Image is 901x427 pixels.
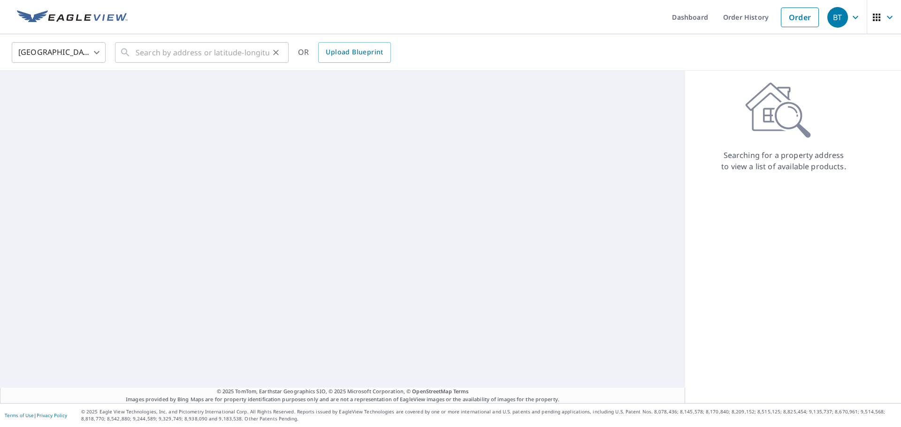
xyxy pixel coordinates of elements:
a: Privacy Policy [37,412,67,419]
a: Terms of Use [5,412,34,419]
p: | [5,412,67,418]
a: Order [781,7,819,27]
img: EV Logo [17,10,128,24]
p: Searching for a property address to view a list of available products. [721,150,847,172]
div: [GEOGRAPHIC_DATA] [12,39,106,66]
button: Clear [269,46,283,59]
a: OpenStreetMap [412,388,451,395]
p: © 2025 Eagle View Technologies, Inc. and Pictometry International Corp. All Rights Reserved. Repo... [81,408,896,422]
div: BT [827,7,848,28]
input: Search by address or latitude-longitude [136,39,269,66]
span: © 2025 TomTom, Earthstar Geographics SIO, © 2025 Microsoft Corporation, © [217,388,469,396]
a: Upload Blueprint [318,42,390,63]
span: Upload Blueprint [326,46,383,58]
div: OR [298,42,391,63]
a: Terms [453,388,469,395]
